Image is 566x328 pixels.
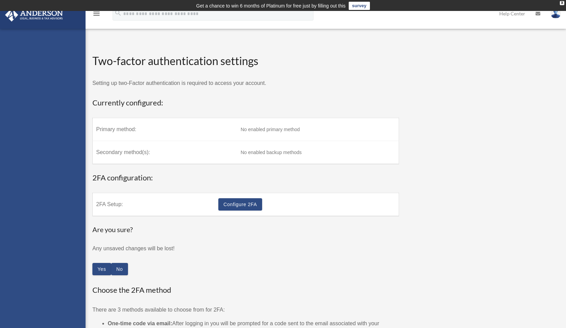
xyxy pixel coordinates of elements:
div: close [560,1,564,5]
a: survey [349,2,370,10]
td: No enabled primary method [237,118,399,141]
img: User Pic [551,9,561,18]
h3: Currently configured: [92,98,399,108]
a: menu [92,12,101,18]
img: Anderson Advisors Platinum Portal [3,8,65,22]
label: Secondary method(s): [96,147,234,158]
button: Close this dialog window [111,263,128,275]
a: Configure 2FA [218,198,262,211]
strong: One-time code via email: [108,320,172,326]
td: No enabled backup methods [237,141,399,164]
div: Get a chance to win 6 months of Platinum for free just by filling out this [196,2,346,10]
i: search [114,9,122,17]
i: menu [92,10,101,18]
h3: Choose the 2FA method [92,285,399,295]
p: Any unsaved changes will be lost! [92,244,240,253]
h3: 2FA configuration: [92,173,399,183]
h2: Two-factor authentication settings [92,53,399,69]
h4: Are you sure? [92,225,240,234]
label: 2FA Setup: [96,199,211,210]
label: Primary method: [96,124,234,135]
p: Setting up two-Factor authentication is required to access your account. [92,78,399,88]
button: Close this dialog window and the wizard [92,263,111,275]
